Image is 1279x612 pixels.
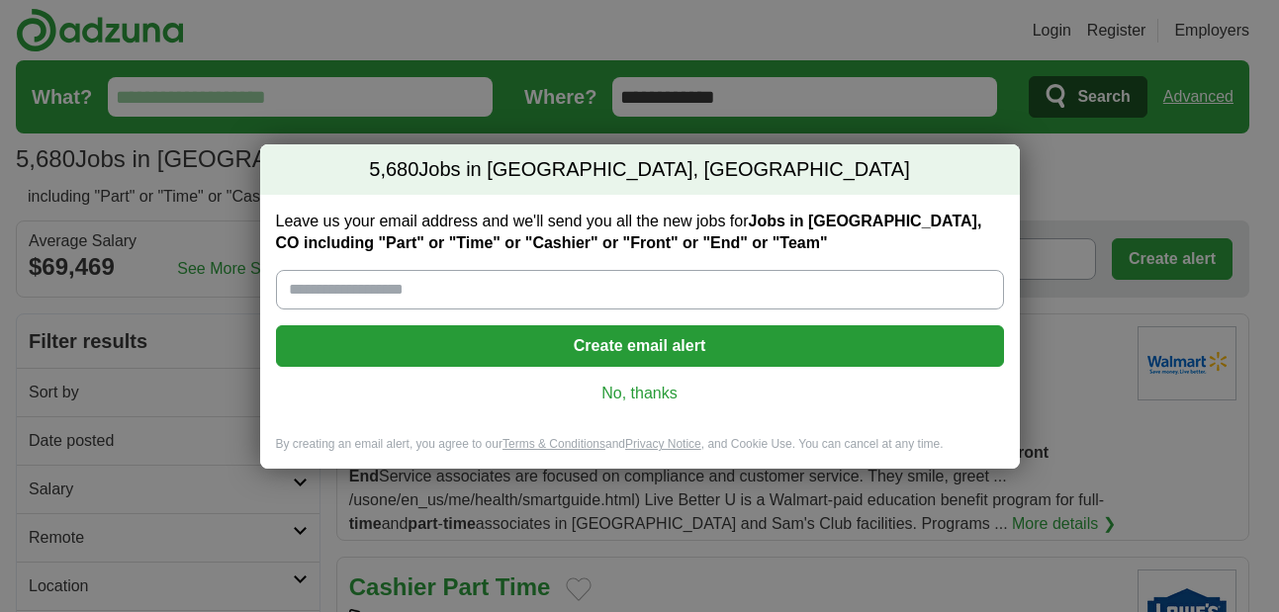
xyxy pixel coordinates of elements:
[369,156,418,184] span: 5,680
[260,144,1020,196] h2: Jobs in [GEOGRAPHIC_DATA], [GEOGRAPHIC_DATA]
[276,211,1004,254] label: Leave us your email address and we'll send you all the new jobs for
[625,437,701,451] a: Privacy Notice
[260,436,1020,469] div: By creating an email alert, you agree to our and , and Cookie Use. You can cancel at any time.
[502,437,605,451] a: Terms & Conditions
[292,383,988,404] a: No, thanks
[276,325,1004,367] button: Create email alert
